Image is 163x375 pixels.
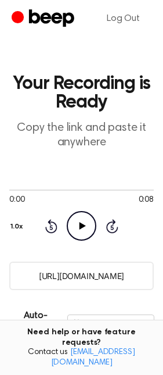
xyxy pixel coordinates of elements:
a: Log Out [95,5,151,33]
p: Auto-Delete/Expire [9,309,63,337]
span: 0:00 [9,194,24,206]
p: Copy the link and paste it anywhere [9,121,154,150]
span: Contact us [7,348,156,368]
button: 1.0x [9,217,27,237]
a: Beep [12,8,77,30]
span: 0:08 [139,194,154,206]
h1: Your Recording is Ready [9,74,154,112]
div: Never [74,317,126,328]
a: [EMAIL_ADDRESS][DOMAIN_NAME] [51,348,135,367]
